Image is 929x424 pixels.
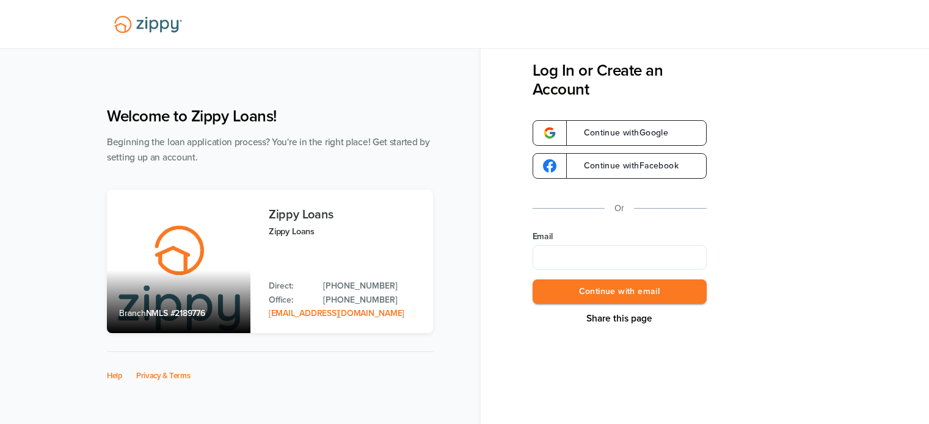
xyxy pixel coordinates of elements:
a: Privacy & Terms [136,371,191,381]
p: Zippy Loans [269,225,421,239]
span: Continue with Facebook [572,162,679,170]
input: Email Address [533,245,707,270]
p: Office: [269,293,311,307]
h3: Log In or Create an Account [533,61,707,99]
a: Email Address: zippyguide@zippymh.com [269,308,404,318]
img: Lender Logo [107,10,189,38]
a: Help [107,371,123,381]
span: Branch [119,308,146,318]
button: Continue with email [533,279,707,304]
button: Share This Page [583,312,656,325]
h1: Welcome to Zippy Loans! [107,107,433,126]
a: google-logoContinue withFacebook [533,153,707,179]
span: Continue with Google [572,129,669,137]
img: google-logo [543,126,556,140]
label: Email [533,231,707,243]
p: Or [614,201,624,216]
a: Direct Phone: 512-975-2947 [323,279,421,293]
span: NMLS #2189776 [146,308,205,318]
a: google-logoContinue withGoogle [533,120,707,146]
span: Beginning the loan application process? You're in the right place! Get started by setting up an a... [107,137,430,163]
img: google-logo [543,159,556,173]
h3: Zippy Loans [269,208,421,221]
a: Office Phone: 512-975-2947 [323,293,421,307]
p: Direct: [269,279,311,293]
